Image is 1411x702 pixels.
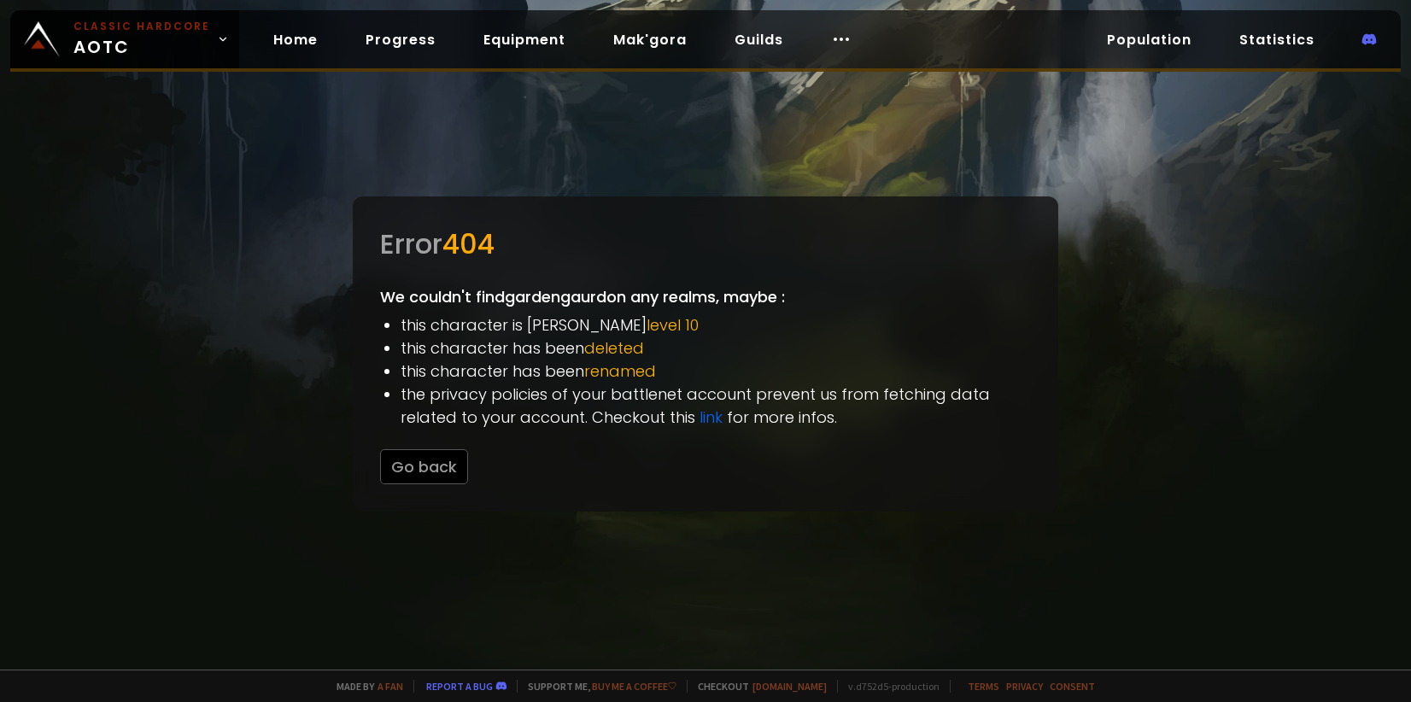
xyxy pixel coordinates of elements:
a: Consent [1050,680,1095,693]
a: Statistics [1226,22,1328,57]
div: We couldn't find gardengaurd on any realms, maybe : [353,196,1058,512]
a: Go back [380,456,468,477]
a: a fan [378,680,403,693]
span: renamed [584,360,656,382]
a: Report a bug [426,680,493,693]
a: Buy me a coffee [592,680,676,693]
li: this character has been [401,360,1031,383]
li: this character has been [401,336,1031,360]
a: Terms [968,680,999,693]
a: link [700,407,723,428]
li: this character is [PERSON_NAME] [401,313,1031,336]
a: [DOMAIN_NAME] [752,680,827,693]
a: Progress [352,22,449,57]
span: v. d752d5 - production [837,680,940,693]
a: Privacy [1006,680,1043,693]
a: Classic HardcoreAOTC [10,10,239,68]
a: Equipment [470,22,579,57]
li: the privacy policies of your battlenet account prevent us from fetching data related to your acco... [401,383,1031,429]
span: Support me, [517,680,676,693]
span: deleted [584,337,644,359]
span: Made by [326,680,403,693]
a: Population [1093,22,1205,57]
span: AOTC [73,19,210,60]
span: Checkout [687,680,827,693]
a: Mak'gora [600,22,700,57]
button: Go back [380,449,468,484]
a: Guilds [721,22,797,57]
small: Classic Hardcore [73,19,210,34]
span: level 10 [647,314,699,336]
span: 404 [442,225,495,263]
div: Error [380,224,1031,265]
a: Home [260,22,331,57]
